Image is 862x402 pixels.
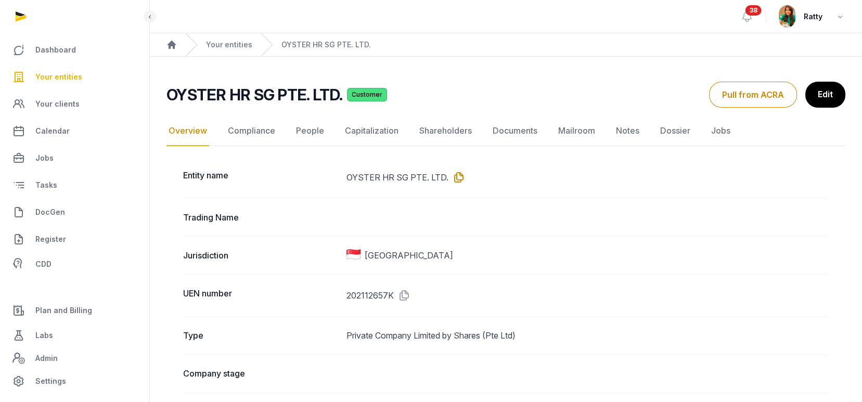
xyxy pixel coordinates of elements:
span: Calendar [35,125,70,137]
dt: Company stage [183,367,338,380]
span: Tasks [35,179,57,191]
span: Ratty [804,10,822,23]
a: Plan and Billing [8,298,141,323]
a: People [294,116,326,146]
dd: 202112657K [346,287,829,304]
span: Customer [347,88,387,101]
img: avatar [779,5,795,28]
a: CDD [8,254,141,275]
span: Your entities [35,71,82,83]
a: Your entities [8,64,141,89]
span: Labs [35,329,53,342]
a: Jobs [709,116,732,146]
a: Mailroom [556,116,597,146]
a: Admin [8,348,141,369]
span: Settings [35,375,66,387]
dd: Private Company Limited by Shares (Pte Ltd) [346,329,829,342]
dt: Entity name [183,169,338,186]
a: Calendar [8,119,141,144]
a: Compliance [226,116,277,146]
a: Documents [491,116,539,146]
span: Register [35,233,66,245]
a: Capitalization [343,116,401,146]
a: Register [8,227,141,252]
a: Notes [614,116,641,146]
span: DocGen [35,206,65,218]
dd: OYSTER HR SG PTE. LTD. [346,169,829,186]
span: [GEOGRAPHIC_DATA] [365,249,453,262]
dt: UEN number [183,287,338,304]
a: Jobs [8,146,141,171]
a: Shareholders [417,116,474,146]
a: DocGen [8,200,141,225]
span: Dashboard [35,44,76,56]
dt: Trading Name [183,211,338,224]
span: Plan and Billing [35,304,92,317]
span: Your clients [35,98,80,110]
nav: Breadcrumb [150,33,862,57]
a: Dashboard [8,37,141,62]
a: Settings [8,369,141,394]
dt: Type [183,329,338,342]
a: Labs [8,323,141,348]
button: Pull from ACRA [709,82,797,108]
h2: OYSTER HR SG PTE. LTD. [166,85,343,104]
a: Edit [805,82,845,108]
span: Jobs [35,152,54,164]
nav: Tabs [166,116,845,146]
a: OYSTER HR SG PTE. LTD. [281,40,371,50]
a: Tasks [8,173,141,198]
a: Overview [166,116,209,146]
span: CDD [35,258,52,270]
a: Dossier [658,116,692,146]
dt: Jurisdiction [183,249,338,262]
span: 38 [745,5,762,16]
a: Your entities [206,40,252,50]
span: Admin [35,352,58,365]
a: Your clients [8,92,141,116]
